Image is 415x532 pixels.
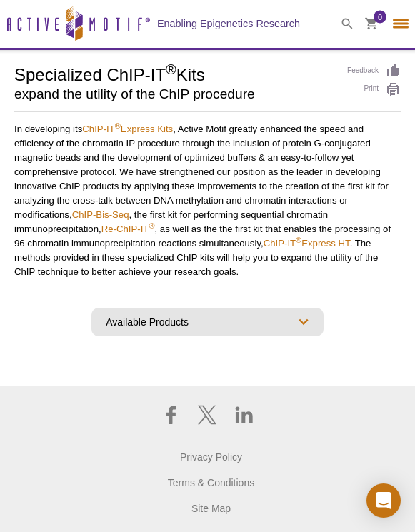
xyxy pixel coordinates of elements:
a: Re-ChIP-IT® [101,224,155,234]
a: 0 [365,18,378,33]
sup: ® [166,61,176,77]
sup: ® [149,221,154,230]
a: Feedback [347,63,401,79]
sup: ® [296,236,301,244]
a: ChIP-Bis-Seq [72,209,129,220]
h1: Specialized ChIP-IT Kits [14,63,333,84]
a: Print [347,82,401,98]
span: 0 [378,11,382,24]
h2: expand the utility of the ChIP procedure [14,88,333,101]
a: ChIP-IT®Express HT [264,238,350,249]
p: In developing its , Active Motif greatly enhanced the speed and efficiency of the chromatin IP pr... [14,122,401,279]
h2: Enabling Epigenetics Research [157,17,300,30]
sup: ® [115,121,121,130]
a: ChIP-IT®Express Kits [82,124,173,134]
div: Open Intercom Messenger [366,483,401,518]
